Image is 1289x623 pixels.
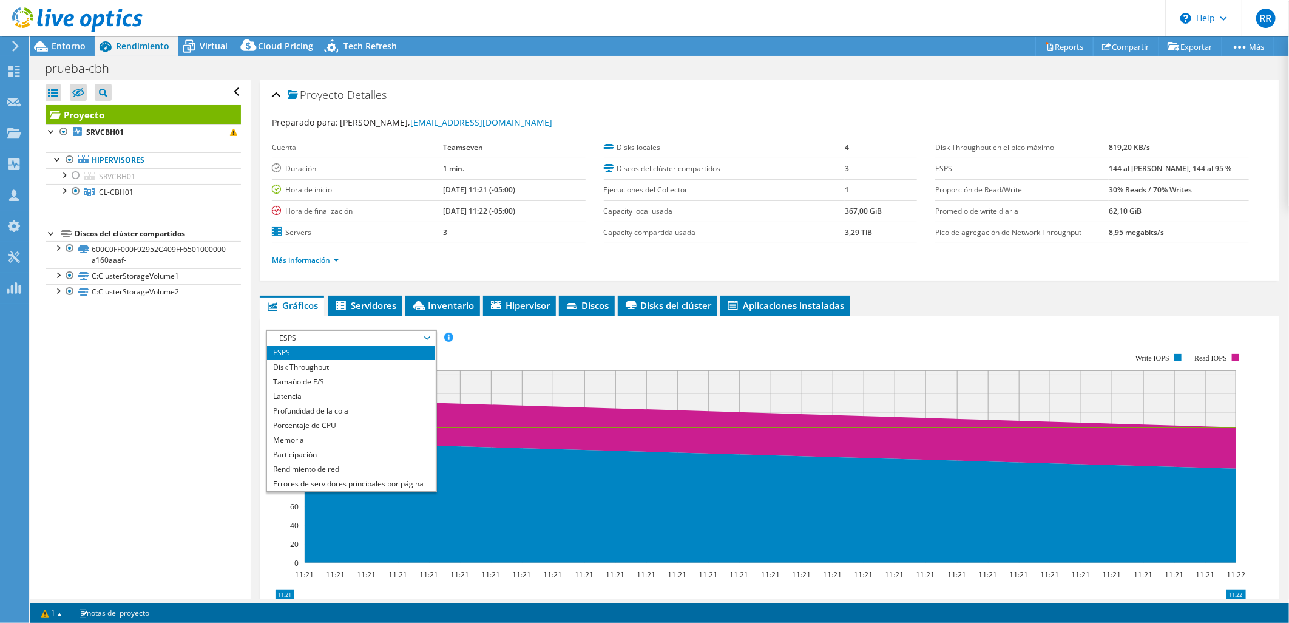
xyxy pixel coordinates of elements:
[450,570,469,580] text: 11:21
[604,205,845,217] label: Capacity local usada
[443,206,515,216] b: [DATE] 11:22 (-05:00)
[267,389,435,404] li: Latencia
[443,185,515,195] b: [DATE] 11:21 (-05:00)
[46,168,241,184] a: SRVCBH01
[295,570,314,580] text: 11:21
[443,163,464,174] b: 1 min.
[267,346,435,360] li: ESPS
[1109,163,1231,174] b: 144 al [PERSON_NAME], 144 al 95 %
[604,163,845,175] label: Discos del clúster compartidos
[1159,37,1222,56] a: Exportar
[46,152,241,168] a: Hipervisores
[699,570,717,580] text: 11:21
[347,87,387,102] span: Detalles
[1040,570,1059,580] text: 11:21
[46,124,241,140] a: SRVCBH01
[46,241,241,268] a: 600C0FF000F92952C409FF6501000000-a160aaaf-
[916,570,935,580] text: 11:21
[419,570,438,580] text: 11:21
[70,605,158,621] a: notas del proyecto
[388,570,407,580] text: 11:21
[1165,570,1183,580] text: 11:21
[39,62,128,75] h1: prueba-cbh
[99,171,135,182] span: SRVCBH01
[258,40,313,52] span: Cloud Pricing
[845,142,849,152] b: 4
[1009,570,1028,580] text: 11:21
[272,255,339,265] a: Más información
[1035,37,1094,56] a: Reports
[290,539,299,550] text: 20
[46,184,241,200] a: CL-CBH01
[1109,185,1192,195] b: 30% Reads / 70% Writes
[266,299,318,311] span: Gráficos
[267,448,435,462] li: Participación
[489,299,550,311] span: Hipervisor
[543,570,562,580] text: 11:21
[1071,570,1090,580] text: 11:21
[565,299,609,311] span: Discos
[272,184,443,196] label: Hora de inicio
[935,205,1109,217] label: Promedio de write diaria
[1226,570,1245,580] text: 11:22
[267,433,435,448] li: Memoria
[46,284,241,300] a: C:ClusterStorageVolume2
[885,570,904,580] text: 11:21
[624,299,711,311] span: Disks del clúster
[935,141,1109,154] label: Disk Throughput en el pico máximo
[267,418,435,433] li: Porcentaje de CPU
[935,226,1109,239] label: Pico de agregación de Network Throughput
[935,163,1109,175] label: ESPS
[340,117,552,128] span: [PERSON_NAME],
[99,187,134,197] span: CL-CBH01
[1109,142,1150,152] b: 819,20 KB/s
[761,570,780,580] text: 11:21
[443,227,447,237] b: 3
[273,331,429,346] span: ESPS
[290,502,299,512] text: 60
[1102,570,1121,580] text: 11:21
[668,570,686,580] text: 11:21
[726,299,844,311] span: Aplicaciones instaladas
[978,570,997,580] text: 11:21
[845,206,882,216] b: 367,00 GiB
[334,299,396,311] span: Servidores
[86,127,124,137] b: SRVCBH01
[1194,354,1227,363] text: Read IOPS
[792,570,811,580] text: 11:21
[272,117,338,128] label: Preparado para:
[512,570,531,580] text: 11:21
[854,570,873,580] text: 11:21
[1135,354,1169,363] text: Write IOPS
[290,520,299,531] text: 40
[443,142,483,152] b: Teamseven
[1180,13,1191,24] svg: \n
[823,570,842,580] text: 11:21
[267,404,435,418] li: Profundidad de la cola
[116,40,169,52] span: Rendimiento
[343,40,397,52] span: Tech Refresh
[33,605,70,621] a: 1
[410,117,552,128] a: [EMAIL_ADDRESS][DOMAIN_NAME]
[46,268,241,284] a: C:ClusterStorageVolume1
[1109,227,1164,237] b: 8,95 megabits/s
[267,375,435,389] li: Tamaño de E/S
[947,570,966,580] text: 11:21
[1134,570,1152,580] text: 11:21
[272,163,443,175] label: Duración
[1256,9,1276,28] span: RR
[272,226,443,239] label: Servers
[575,570,594,580] text: 11:21
[604,226,845,239] label: Capacity compartida usada
[481,570,500,580] text: 11:21
[606,570,624,580] text: 11:21
[200,40,228,52] span: Virtual
[1222,37,1274,56] a: Más
[272,205,443,217] label: Hora de finalización
[267,360,435,375] li: Disk Throughput
[1109,206,1142,216] b: 62,10 GiB
[935,184,1109,196] label: Proporción de Read/Write
[845,163,849,174] b: 3
[288,89,344,101] span: Proyecto
[1093,37,1159,56] a: Compartir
